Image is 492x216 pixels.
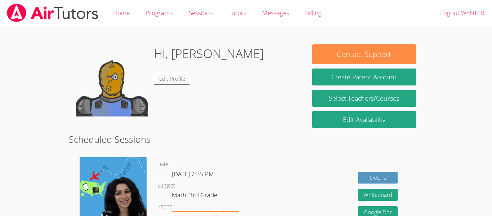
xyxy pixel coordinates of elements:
a: Details [358,172,398,184]
h1: Hi, [PERSON_NAME] [154,44,264,63]
a: Edit Availability [312,111,416,128]
h2: Scheduled Sessions [69,132,423,146]
button: Create Parent Account [312,69,416,85]
dt: Subject [157,181,175,190]
button: Contact Support [312,44,416,64]
a: Edit Profile [154,73,191,85]
span: [DATE] 2:35 PM [172,170,214,178]
dt: Phone [157,202,173,211]
a: Select Teachers/Courses [312,90,416,107]
dt: Date [157,160,169,169]
button: Whiteboard [358,189,398,201]
dd: Math: 3rd Grade [172,190,219,202]
img: airtutors_banner-c4298cdbf04f3fff15de1276eac7730deb9818008684d7c2e4769d2f7ddbe033.png [6,4,99,22]
span: Messages [262,9,289,17]
img: default.png [76,44,148,116]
